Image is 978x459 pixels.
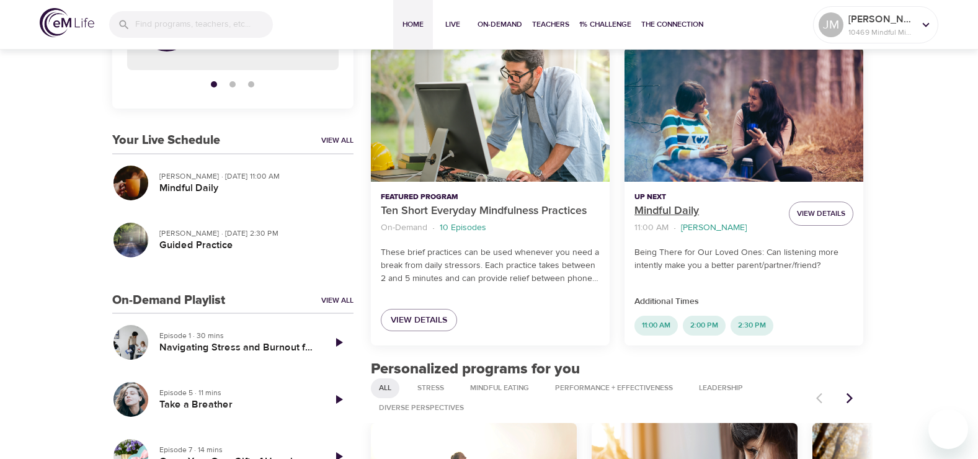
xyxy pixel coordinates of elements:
[683,320,726,331] span: 2:00 PM
[409,378,452,398] div: Stress
[381,221,427,234] p: On-Demand
[159,330,314,341] p: Episode 1 · 30 mins
[634,192,779,203] p: Up Next
[797,207,845,220] span: View Details
[848,27,914,38] p: 10469 Mindful Minutes
[683,316,726,336] div: 2:00 PM
[159,387,314,398] p: Episode 5 · 11 mins
[731,316,773,336] div: 2:30 PM
[381,246,600,285] p: These brief practices can be used whenever you need a break from daily stressors. Each practice t...
[691,383,750,393] span: Leadership
[381,220,600,236] nav: breadcrumb
[579,18,631,31] span: 1% Challenge
[532,18,569,31] span: Teachers
[673,220,676,236] li: ·
[819,12,843,37] div: JM
[634,203,779,220] p: Mindful Daily
[112,293,225,308] h3: On-Demand Playlist
[634,220,779,236] nav: breadcrumb
[641,18,703,31] span: The Connection
[324,385,353,414] a: Play Episode
[440,221,486,234] p: 10 Episodes
[159,444,314,455] p: Episode 7 · 14 mins
[463,383,536,393] span: Mindful Eating
[112,381,149,418] button: Take a Breather
[438,18,468,31] span: Live
[836,385,863,412] button: Next items
[135,11,273,38] input: Find programs, teachers, etc...
[381,203,600,220] p: Ten Short Everyday Mindfulness Practices
[391,313,447,328] span: View Details
[371,360,864,378] h2: Personalized programs for you
[159,239,344,252] h5: Guided Practice
[432,220,435,236] li: ·
[381,192,600,203] p: Featured Program
[321,295,353,306] a: View All
[634,246,853,272] p: Being There for Our Loved Ones: Can listening more intently make you a better parent/partner/friend?
[634,316,678,336] div: 11:00 AM
[789,202,853,226] button: View Details
[634,221,669,234] p: 11:00 AM
[547,378,681,398] div: Performance + Effectiveness
[634,320,678,331] span: 11:00 AM
[40,8,94,37] img: logo
[478,18,522,31] span: On-Demand
[731,320,773,331] span: 2:30 PM
[848,12,914,27] p: [PERSON_NAME]
[112,133,220,148] h3: Your Live Schedule
[625,47,863,182] button: Mindful Daily
[112,324,149,361] button: Navigating Stress and Burnout for Teachers and School Staff
[371,47,610,182] button: Ten Short Everyday Mindfulness Practices
[398,18,428,31] span: Home
[634,295,853,308] p: Additional Times
[371,383,399,393] span: All
[462,378,537,398] div: Mindful Eating
[159,171,344,182] p: [PERSON_NAME] · [DATE] 11:00 AM
[928,409,968,449] iframe: Button to launch messaging window
[321,135,353,146] a: View All
[324,328,353,357] a: Play Episode
[681,221,747,234] p: [PERSON_NAME]
[371,398,472,418] div: Diverse Perspectives
[159,228,344,239] p: [PERSON_NAME] · [DATE] 2:30 PM
[548,383,680,393] span: Performance + Effectiveness
[159,182,344,195] h5: Mindful Daily
[410,383,451,393] span: Stress
[691,378,751,398] div: Leadership
[381,309,457,332] a: View Details
[371,378,399,398] div: All
[159,341,314,354] h5: Navigating Stress and Burnout for Teachers and School Staff
[159,398,314,411] h5: Take a Breather
[371,403,471,413] span: Diverse Perspectives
